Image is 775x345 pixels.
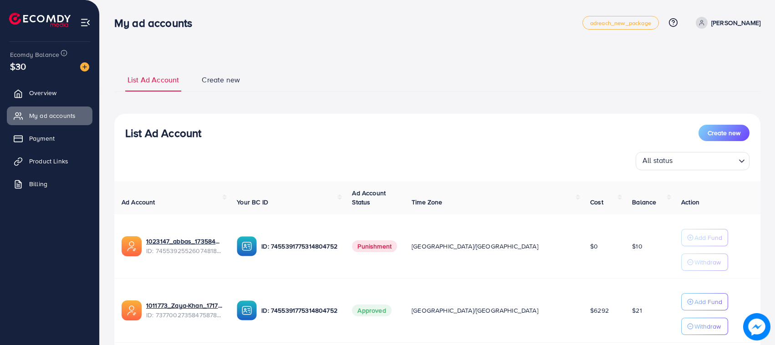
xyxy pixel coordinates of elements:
[681,318,728,335] button: Withdraw
[412,198,442,207] span: Time Zone
[632,198,656,207] span: Balance
[114,16,199,30] h3: My ad accounts
[694,257,721,268] p: Withdraw
[352,240,397,252] span: Punishment
[632,242,642,251] span: $10
[80,17,91,28] img: menu
[29,157,68,166] span: Product Links
[681,198,699,207] span: Action
[412,306,538,315] span: [GEOGRAPHIC_DATA]/[GEOGRAPHIC_DATA]
[122,300,142,320] img: ic-ads-acc.e4c84228.svg
[29,179,47,188] span: Billing
[7,129,92,147] a: Payment
[146,237,222,246] a: 1023147_abbas_1735843853887
[711,17,760,28] p: [PERSON_NAME]
[146,301,222,320] div: <span class='underline'>1011773_Zaya-Khan_1717592302951</span></br>7377002735847587841
[202,75,240,85] span: Create new
[694,321,721,332] p: Withdraw
[125,127,201,140] h3: List Ad Account
[7,152,92,170] a: Product Links
[590,20,651,26] span: adreach_new_package
[694,232,722,243] p: Add Fund
[9,13,71,27] img: logo
[127,75,179,85] span: List Ad Account
[146,237,222,255] div: <span class='underline'>1023147_abbas_1735843853887</span></br>7455392552607481857
[582,16,659,30] a: adreach_new_package
[412,242,538,251] span: [GEOGRAPHIC_DATA]/[GEOGRAPHIC_DATA]
[590,242,598,251] span: $0
[699,125,750,141] button: Create new
[29,134,55,143] span: Payment
[7,107,92,125] a: My ad accounts
[146,246,222,255] span: ID: 7455392552607481857
[692,17,760,29] a: [PERSON_NAME]
[681,293,728,310] button: Add Fund
[80,62,89,71] img: image
[590,198,603,207] span: Cost
[694,296,722,307] p: Add Fund
[237,300,257,320] img: ic-ba-acc.ded83a64.svg
[122,198,155,207] span: Ad Account
[632,306,642,315] span: $21
[10,50,59,59] span: Ecomdy Balance
[681,254,728,271] button: Withdraw
[146,310,222,320] span: ID: 7377002735847587841
[708,128,740,137] span: Create new
[676,154,735,168] input: Search for option
[146,301,222,310] a: 1011773_Zaya-Khan_1717592302951
[641,153,675,168] span: All status
[681,229,728,246] button: Add Fund
[237,236,257,256] img: ic-ba-acc.ded83a64.svg
[352,188,386,207] span: Ad Account Status
[352,304,391,316] span: Approved
[261,241,337,252] p: ID: 7455391775314804752
[237,198,268,207] span: Your BC ID
[590,306,609,315] span: $6292
[261,305,337,316] p: ID: 7455391775314804752
[122,236,142,256] img: ic-ads-acc.e4c84228.svg
[7,175,92,193] a: Billing
[743,313,770,340] img: image
[10,60,26,73] span: $30
[636,152,750,170] div: Search for option
[29,111,76,120] span: My ad accounts
[7,84,92,102] a: Overview
[29,88,56,97] span: Overview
